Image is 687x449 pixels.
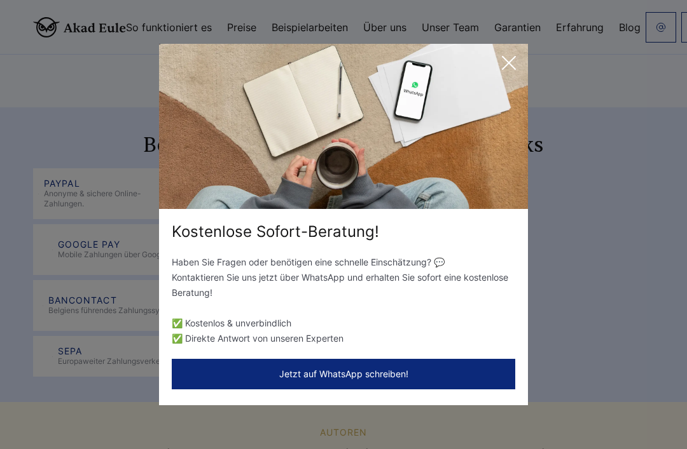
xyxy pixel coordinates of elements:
p: Haben Sie Fragen oder benötigen eine schnelle Einschätzung? 💬 Kontaktieren Sie uns jetzt über Wha... [172,255,515,300]
div: Kostenlose Sofort-Beratung! [159,222,528,242]
img: exit [159,44,528,209]
li: ✅ Kostenlos & unverbindlich [172,316,515,331]
li: ✅ Direkte Antwort von unseren Experten [172,331,515,346]
button: Jetzt auf WhatsApp schreiben! [172,359,515,389]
